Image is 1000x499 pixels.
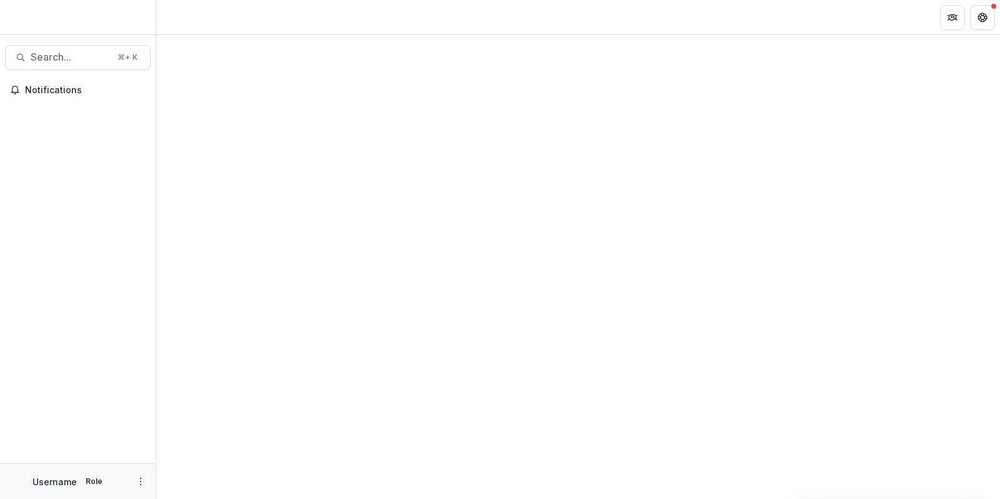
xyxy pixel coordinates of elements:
[940,5,965,30] button: Partners
[115,51,140,64] div: ⌘ + K
[32,475,77,488] p: Username
[82,476,106,487] p: Role
[970,5,995,30] button: Get Help
[25,85,146,96] span: Notifications
[133,474,148,489] button: More
[161,8,214,26] nav: breadcrumb
[31,51,110,63] span: Search...
[5,80,151,100] button: Notifications
[5,45,151,70] button: Search...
